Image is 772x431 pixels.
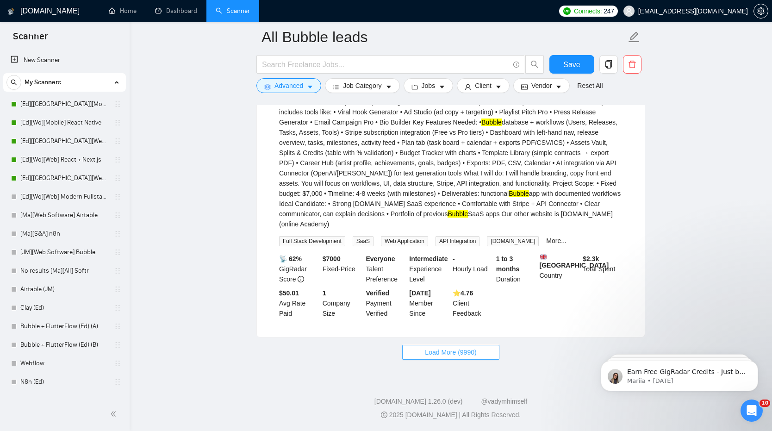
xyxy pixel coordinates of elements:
mark: Bubble [509,190,529,197]
button: Load More (9990) [402,345,499,360]
a: Reset All [577,81,603,91]
span: Advanced [274,81,303,91]
span: holder [114,286,121,293]
span: copy [600,60,617,69]
span: setting [754,7,768,15]
button: settingAdvancedcaret-down [256,78,321,93]
b: - [453,255,455,262]
div: Experience Level [407,254,451,284]
span: 247 [604,6,614,16]
button: userClientcaret-down [457,78,510,93]
span: Client [475,81,492,91]
a: Copy of [Ed][Wo][Mobile] React Native [20,391,108,410]
img: 🇬🇧 [540,254,547,260]
b: [GEOGRAPHIC_DATA] [540,254,609,269]
span: bars [333,83,339,90]
a: Webflow [20,354,108,373]
input: Scanner name... [261,25,626,49]
span: info-circle [513,62,519,68]
a: N8n (Ed) [20,373,108,391]
span: Full Stack Development [279,236,345,246]
li: New Scanner [3,51,126,69]
span: search [7,79,21,86]
div: Member Since [407,288,451,319]
button: idcardVendorcaret-down [513,78,570,93]
a: [Ed][[GEOGRAPHIC_DATA]][Web] React + Next.js [20,132,108,150]
b: Intermediate [409,255,448,262]
a: [Ed][[GEOGRAPHIC_DATA]][Mobile] React Native [20,95,108,113]
b: $50.01 [279,289,299,297]
span: holder [114,378,121,386]
span: Jobs [422,81,436,91]
a: Bubble + FlutterFlow (Ed) (A) [20,317,108,336]
img: logo [8,4,14,19]
a: [Ed][Wo][Mobile] React Native [20,113,108,132]
b: 1 [323,289,326,297]
button: Save [549,55,594,74]
a: No results [Ma][All] Softr [20,262,108,280]
span: folder [411,83,418,90]
span: holder [114,304,121,312]
span: [DOMAIN_NAME] [487,236,539,246]
span: SaaS [353,236,374,246]
a: [DOMAIN_NAME] 1.26.0 (dev) [374,398,463,405]
button: search [6,75,21,90]
span: Load More (9990) [425,347,476,357]
span: Vendor [531,81,552,91]
a: Clay (Ed) [20,299,108,317]
button: search [525,55,544,74]
div: Company Size [321,288,364,319]
button: folderJobscaret-down [404,78,454,93]
div: I need an experienced [DOMAIN_NAME] developer to help me build a SaaS platform for musicians call... [279,87,623,229]
iframe: Intercom live chat [741,400,763,422]
button: barsJob Categorycaret-down [325,78,399,93]
a: homeHome [109,7,137,15]
span: holder [114,267,121,275]
span: holder [114,212,121,219]
div: Avg Rate Paid [277,288,321,319]
span: Web Application [381,236,428,246]
div: Fixed-Price [321,254,364,284]
span: holder [114,100,121,108]
span: Job Category [343,81,381,91]
span: caret-down [307,83,313,90]
span: caret-down [439,83,445,90]
span: 10 [760,400,770,407]
img: upwork-logo.png [563,7,571,15]
span: info-circle [298,276,304,282]
button: copy [599,55,618,74]
a: Airtable (JM) [20,280,108,299]
a: [JM][Web Software] Bubble [20,243,108,262]
span: holder [114,175,121,182]
span: API Integration [436,236,479,246]
span: holder [114,230,121,237]
a: dashboardDashboard [155,7,197,15]
span: user [626,8,632,14]
span: holder [114,156,121,163]
a: setting [753,7,768,15]
button: setting [753,4,768,19]
mark: Bubble [481,119,502,126]
div: 2025 [DOMAIN_NAME] | All Rights Reserved. [137,410,765,420]
b: ⭐️ 4.76 [453,289,473,297]
span: setting [264,83,271,90]
b: Everyone [366,255,395,262]
span: search [526,60,543,69]
span: delete [623,60,641,69]
div: Duration [494,254,538,284]
a: @vadymhimself [481,398,527,405]
span: edit [628,31,640,43]
span: holder [114,249,121,256]
span: Connects: [574,6,602,16]
a: [Ma][S&A] n8n [20,225,108,243]
a: [Ed][Wo][Web] React + Next.js [20,150,108,169]
a: Bubble + FlutterFlow (Ed) (B) [20,336,108,354]
div: Country [538,254,581,284]
b: $ 7000 [323,255,341,262]
span: My Scanners [25,73,61,92]
span: holder [114,397,121,404]
span: holder [114,323,121,330]
div: Talent Preference [364,254,408,284]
